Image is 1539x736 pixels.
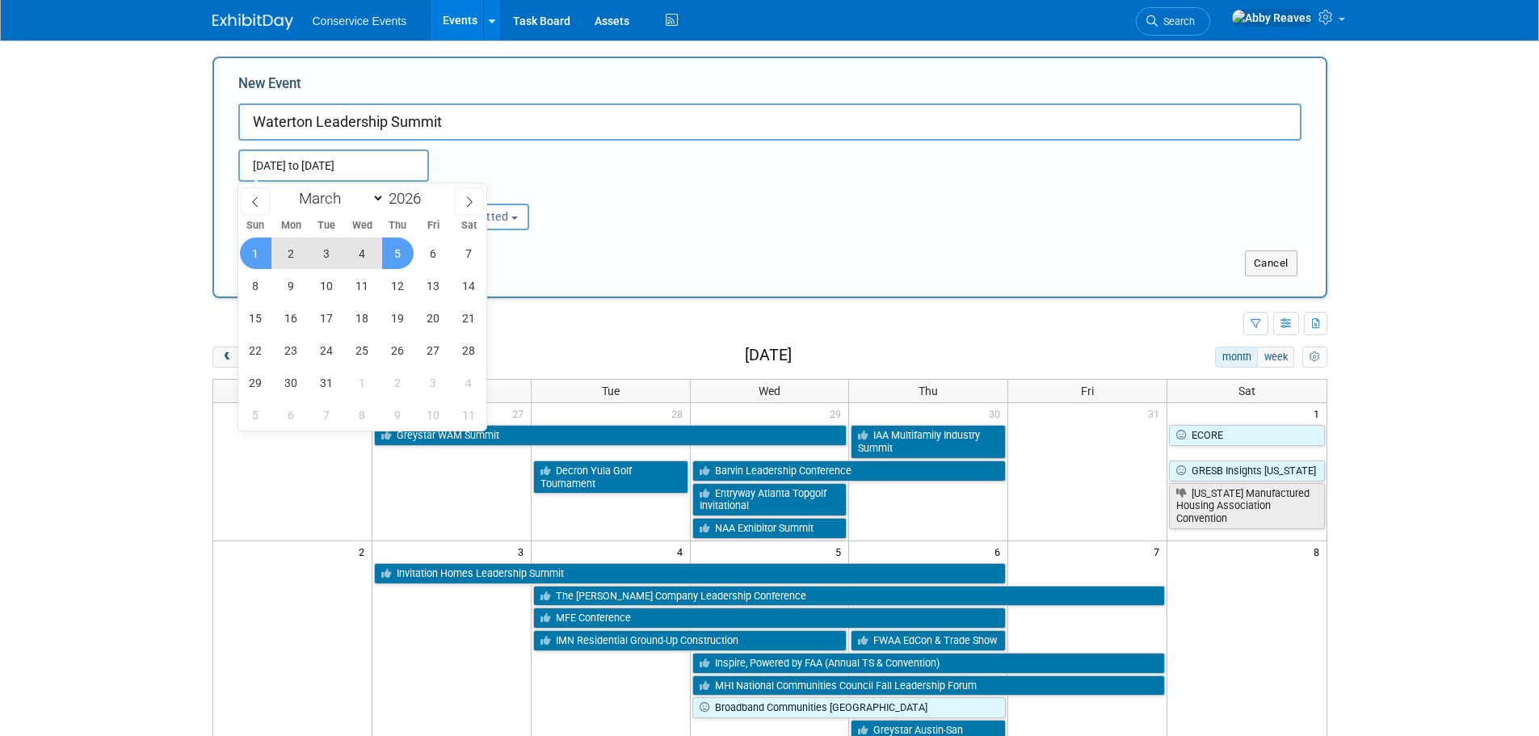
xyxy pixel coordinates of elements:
[418,302,449,334] span: March 20, 2026
[344,221,380,231] span: Wed
[1257,347,1294,368] button: week
[453,367,485,398] span: April 4, 2026
[418,238,449,269] span: March 6, 2026
[382,367,414,398] span: April 2, 2026
[212,14,293,30] img: ExhibitDay
[453,238,485,269] span: March 7, 2026
[453,334,485,366] span: March 28, 2026
[1302,347,1327,368] button: myCustomButton
[374,425,847,446] a: Greystar WAM Summit
[533,608,1007,629] a: MFE Conference
[828,403,848,423] span: 29
[275,399,307,431] span: April 6, 2026
[212,347,242,368] button: prev
[275,367,307,398] span: March 30, 2026
[516,541,531,561] span: 3
[1215,347,1258,368] button: month
[1312,403,1327,423] span: 1
[240,399,271,431] span: April 5, 2026
[692,461,1007,482] a: Barvin Leadership Conference
[415,221,451,231] span: Fri
[382,399,414,431] span: April 9, 2026
[602,385,620,397] span: Tue
[238,74,301,99] label: New Event
[382,270,414,301] span: March 12, 2026
[919,385,938,397] span: Thu
[311,334,343,366] span: March 24, 2026
[1310,352,1320,363] i: Personalize Calendar
[309,221,344,231] span: Tue
[451,221,486,231] span: Sat
[275,238,307,269] span: March 2, 2026
[275,302,307,334] span: March 16, 2026
[418,367,449,398] span: April 3, 2026
[1081,385,1094,397] span: Fri
[240,238,271,269] span: March 1, 2026
[311,399,343,431] span: April 7, 2026
[238,182,395,203] div: Attendance / Format:
[382,334,414,366] span: March 26, 2026
[311,270,343,301] span: March 10, 2026
[311,238,343,269] span: March 3, 2026
[357,541,372,561] span: 2
[382,302,414,334] span: March 19, 2026
[692,697,1007,718] a: Broadband Communities [GEOGRAPHIC_DATA]
[533,586,1165,607] a: The [PERSON_NAME] Company Leadership Conference
[238,221,274,231] span: Sun
[834,541,848,561] span: 5
[418,399,449,431] span: April 10, 2026
[1158,15,1195,27] span: Search
[692,653,1166,674] a: Inspire, Powered by FAA (Annual TS & Convention)
[380,221,415,231] span: Thu
[1169,461,1324,482] a: GRESB Insights [US_STATE]
[273,221,309,231] span: Mon
[1169,425,1324,446] a: ECORE
[385,189,433,208] input: Year
[1136,7,1210,36] a: Search
[1312,541,1327,561] span: 8
[692,675,1166,696] a: MHI National Communities Council Fall Leadership Forum
[313,15,407,27] span: Conservice Events
[670,403,690,423] span: 28
[453,302,485,334] span: March 21, 2026
[993,541,1007,561] span: 6
[533,461,688,494] a: Decron Yula Golf Tournament
[240,367,271,398] span: March 29, 2026
[1146,403,1167,423] span: 31
[453,399,485,431] span: April 11, 2026
[511,403,531,423] span: 27
[692,483,847,516] a: Entryway Atlanta Topgolf Invitational
[851,630,1006,651] a: FWAA EdCon & Trade Show
[275,334,307,366] span: March 23, 2026
[240,334,271,366] span: March 22, 2026
[851,425,1006,458] a: IAA Multifamily Industry Summit
[240,302,271,334] span: March 15, 2026
[745,347,792,364] h2: [DATE]
[675,541,690,561] span: 4
[418,334,449,366] span: March 27, 2026
[292,188,385,208] select: Month
[1238,385,1255,397] span: Sat
[453,270,485,301] span: March 14, 2026
[347,302,378,334] span: March 18, 2026
[759,385,780,397] span: Wed
[1152,541,1167,561] span: 7
[347,270,378,301] span: March 11, 2026
[382,238,414,269] span: March 5, 2026
[347,238,378,269] span: March 4, 2026
[238,103,1301,141] input: Name of Trade Show / Conference
[692,518,847,539] a: NAA Exhibitor Summit
[533,630,847,651] a: IMN Residential Ground-Up Construction
[311,367,343,398] span: March 31, 2026
[311,302,343,334] span: March 17, 2026
[418,270,449,301] span: March 13, 2026
[347,334,378,366] span: March 25, 2026
[987,403,1007,423] span: 30
[240,270,271,301] span: March 8, 2026
[1245,250,1297,276] button: Cancel
[347,399,378,431] span: April 8, 2026
[1169,483,1324,529] a: [US_STATE] Manufactured Housing Association Convention
[275,270,307,301] span: March 9, 2026
[347,367,378,398] span: April 1, 2026
[1231,9,1312,27] img: Abby Reaves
